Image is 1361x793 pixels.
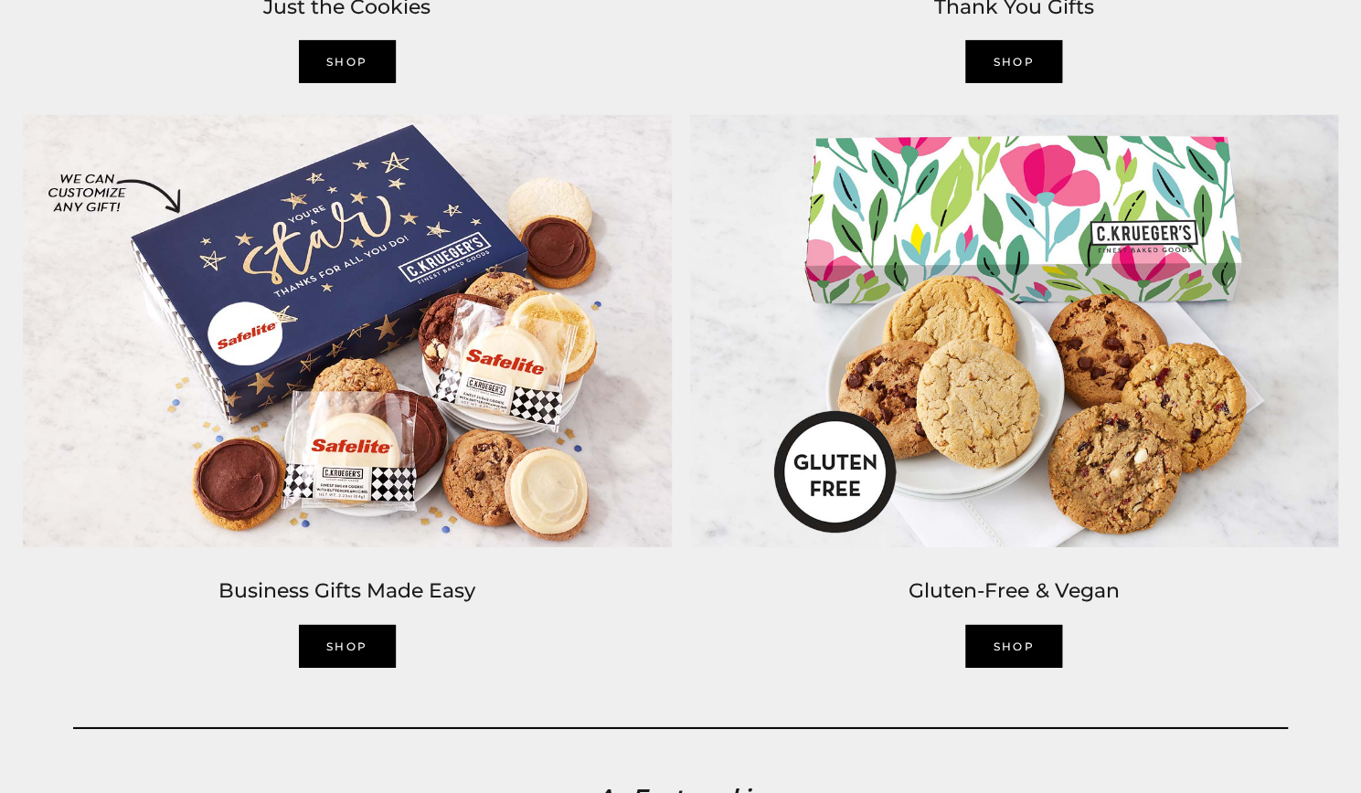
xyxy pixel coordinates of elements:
[299,625,396,668] a: SHOP
[681,106,1348,556] img: C.Krueger’s image
[14,106,681,556] img: C.Krueger’s image
[23,575,672,608] h2: Business Gifts Made Easy
[965,625,1062,668] a: Shop
[690,575,1339,608] h2: Gluten-Free & Vegan
[299,40,396,83] a: SHOP
[965,40,1062,83] a: Shop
